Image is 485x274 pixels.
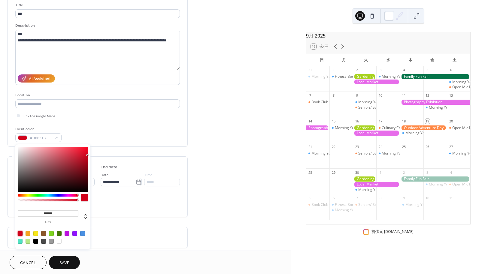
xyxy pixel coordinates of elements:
[331,93,336,98] div: 8
[20,260,36,266] span: Cancel
[33,231,38,236] div: #F8E71C
[400,125,447,131] div: Outdoor Adventure Day
[402,93,406,98] div: 11
[447,182,470,187] div: Open Mic Night
[452,85,478,90] div: Open Mic Night
[331,170,336,175] div: 29
[101,172,109,178] span: Date
[353,100,376,105] div: Morning Yoga Bliss
[335,125,367,131] div: Morning Yoga Bliss
[378,145,383,149] div: 24
[308,170,312,175] div: 28
[329,125,353,131] div: Morning Yoga Bliss
[358,105,390,110] div: Seniors' Social Tea
[400,176,470,182] div: Family Fun Fair
[399,54,421,66] div: 木
[400,74,470,79] div: Family Fun Fair
[15,23,179,29] div: Description
[358,151,390,156] div: Seniors' Social Tea
[15,92,179,98] div: Location
[353,176,376,182] div: Gardening Workshop
[311,151,344,156] div: Morning Yoga Bliss
[311,202,346,207] div: Book Club Gathering
[423,182,447,187] div: Morning Yoga Bliss
[402,170,406,175] div: 2
[311,74,344,79] div: Morning Yoga Bliss
[353,105,376,110] div: Seniors' Social Tea
[353,151,376,156] div: Seniors' Social Tea
[405,202,438,207] div: Morning Yoga Bliss
[23,113,56,119] span: Link to Google Maps
[355,93,359,98] div: 9
[355,119,359,123] div: 16
[355,54,377,66] div: 火
[425,93,430,98] div: 12
[18,221,78,224] label: hex
[353,131,400,136] div: Local Market
[353,202,376,207] div: Seniors' Social Tea
[452,80,484,85] div: Morning Yoga Bliss
[308,93,312,98] div: 7
[306,100,329,105] div: Book Club Gathering
[449,196,453,200] div: 11
[335,208,367,213] div: Morning Yoga Bliss
[65,231,69,236] div: #BD10E0
[402,145,406,149] div: 25
[400,131,423,136] div: Morning Yoga Bliss
[72,231,77,236] div: #9013FE
[308,68,312,72] div: 31
[335,202,365,207] div: Fitness Bootcamp
[355,170,359,175] div: 30
[382,74,414,79] div: Morning Yoga Bliss
[449,119,453,123] div: 20
[57,231,62,236] div: #417505
[402,196,406,200] div: 9
[449,93,453,98] div: 13
[378,68,383,72] div: 3
[30,135,52,141] span: #D0021BFF
[355,196,359,200] div: 7
[425,68,430,72] div: 5
[59,260,69,266] span: Save
[49,231,54,236] div: #7ED321
[306,32,470,39] div: 9月 2025
[333,54,355,66] div: 月
[306,151,329,156] div: Morning Yoga Bliss
[400,100,470,105] div: Photography Exhibition
[449,145,453,149] div: 27
[15,126,60,132] div: Event color
[421,54,444,66] div: 金
[33,239,38,244] div: #000000
[353,182,400,187] div: Local Market
[376,151,400,156] div: Morning Yoga Bliss
[376,125,400,131] div: Culinary Cooking Class
[358,202,390,207] div: Seniors' Social Tea
[452,182,478,187] div: Open Mic Night
[353,80,400,85] div: Local Market
[311,54,333,66] div: 日
[355,145,359,149] div: 23
[57,239,62,244] div: #FFFFFF
[429,182,461,187] div: Morning Yoga Bliss
[443,54,465,66] div: 土
[447,85,470,90] div: Open Mic Night
[26,239,30,244] div: #B8E986
[378,170,383,175] div: 1
[447,151,470,156] div: Morning Yoga Bliss
[447,80,470,85] div: Morning Yoga Bliss
[10,256,47,269] button: Cancel
[447,125,470,131] div: Open Mic Night
[18,231,23,236] div: #D0021B
[355,68,359,72] div: 2
[80,231,85,236] div: #4A90E2
[41,231,46,236] div: #8B572A
[423,105,447,110] div: Morning Yoga Bliss
[378,196,383,200] div: 8
[329,208,353,213] div: Morning Yoga Bliss
[18,239,23,244] div: #50E3C2
[425,196,430,200] div: 10
[377,54,399,66] div: 水
[15,2,179,8] div: Title
[378,93,383,98] div: 10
